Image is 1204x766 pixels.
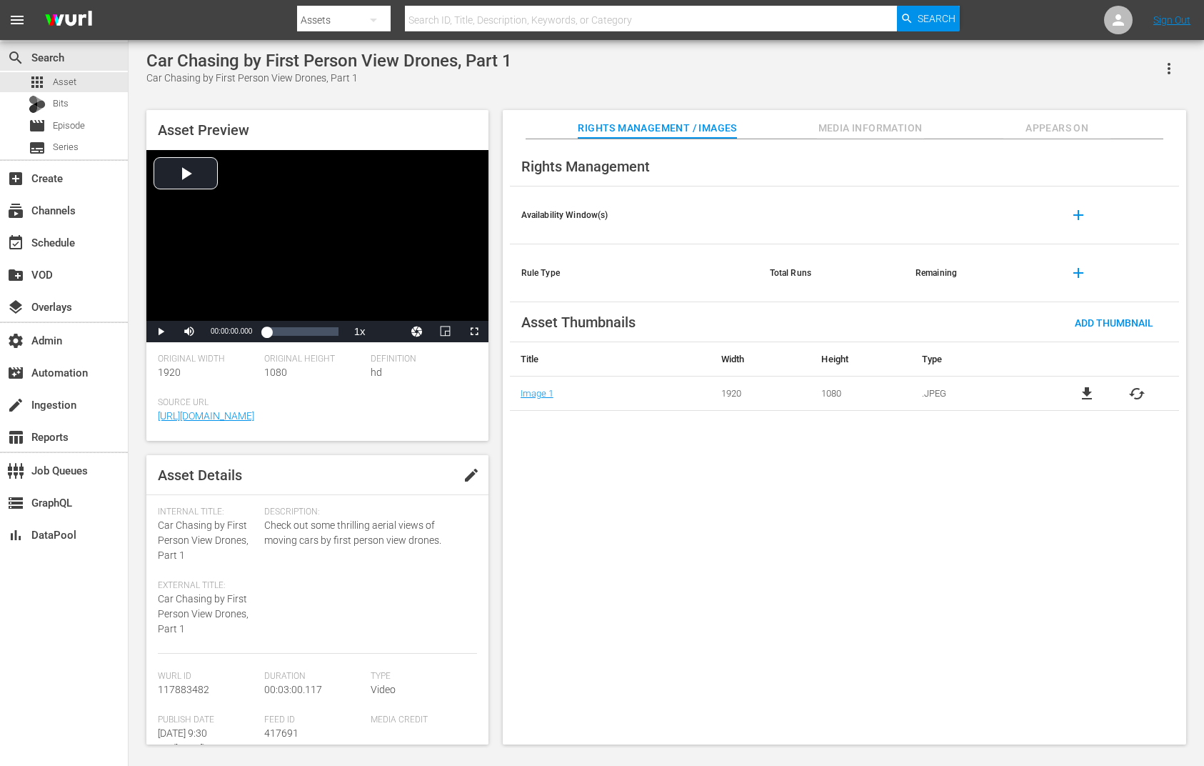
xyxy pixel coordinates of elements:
th: Width [711,342,811,377]
th: Remaining [904,244,1050,302]
button: Search [897,6,960,31]
span: Add Thumbnail [1063,317,1165,329]
th: Height [811,342,911,377]
span: 117883482 [158,684,209,695]
img: ans4CAIJ8jUAAAAAAAAAAAAAAAAAAAAAAAAgQb4GAAAAAAAAAAAAAAAAAAAAAAAAJMjXAAAAAAAAAAAAAAAAAAAAAAAAgAT5G... [34,4,103,37]
button: add [1061,198,1095,232]
th: Total Runs [758,244,904,302]
span: Bits [53,96,69,111]
span: 417691 [264,727,299,739]
span: Publish Date [158,715,257,726]
span: Reports [7,429,24,446]
span: Original Height [264,354,363,365]
span: Job Queues [7,462,24,479]
span: Car Chasing by First Person View Drones, Part 1 [158,593,249,635]
div: Car Chasing by First Person View Drones, Part 1 [146,51,512,71]
button: edit [454,458,488,492]
span: DataPool [7,527,24,544]
span: hd [371,367,382,378]
span: Feed ID [264,715,363,726]
span: Original Width [158,354,257,365]
div: Video Player [146,150,488,342]
span: create_new_folder [7,267,24,284]
span: 00:00:00.000 [211,327,252,335]
th: Title [510,342,711,377]
span: Episode [53,119,85,133]
span: 1920 [158,367,181,378]
span: Check out some thrilling aerial views of moving cars by first person view drones. [264,518,470,548]
span: Admin [7,332,24,349]
span: Asset Details [158,467,242,484]
span: Series [29,139,46,156]
span: Automation [7,364,24,382]
th: Rule Type [510,244,758,302]
td: 1080 [811,377,911,411]
span: Asset Preview [158,121,249,139]
span: Appears On [1003,119,1110,137]
a: Image 1 [521,388,553,399]
button: add [1061,256,1095,290]
span: External Title: [158,580,257,592]
button: Play [146,321,175,342]
span: Asset Thumbnails [521,314,636,331]
a: [URL][DOMAIN_NAME] [158,410,254,422]
th: Availability Window(s) [510,186,758,244]
span: edit [463,467,480,484]
span: add [1070,264,1087,282]
span: menu [9,11,26,29]
span: GraphQL [7,494,24,512]
span: Schedule [7,234,24,252]
span: Description: [264,507,470,518]
span: Rights Management / Images [578,119,736,137]
span: Ingestion [7,397,24,414]
span: Series [53,140,79,154]
span: Internal Title: [158,507,257,518]
span: add [1070,207,1087,224]
span: Wurl Id [158,671,257,682]
span: layers [7,299,24,316]
a: Sign Out [1153,14,1190,26]
div: Progress Bar [266,327,338,336]
span: Episode [29,117,46,134]
span: Car Chasing by First Person View Drones, Part 1 [158,519,249,561]
span: Source Url [158,397,470,409]
span: Channels [7,202,24,219]
span: Media Information [817,119,924,137]
span: Asset [53,75,76,89]
span: Search [918,6,955,31]
span: [DATE] 9:30 am ( [DATE] ) [158,727,207,754]
div: Car Chasing by First Person View Drones, Part 1 [146,71,512,86]
button: Playback Rate [346,321,374,342]
span: Video [371,684,396,695]
span: Type [371,671,470,682]
span: Rights Management [521,158,650,175]
div: Bits [29,96,46,113]
button: Jump To Time [403,321,431,342]
span: Duration [264,671,363,682]
span: Asset [29,74,46,91]
span: 1080 [264,367,287,378]
button: cached [1128,385,1145,402]
td: 1920 [711,377,811,411]
a: file_download [1078,385,1095,402]
span: Search [7,49,24,66]
th: Type [911,342,1045,377]
button: Picture-in-Picture [431,321,460,342]
span: 00:03:00.117 [264,684,322,695]
span: Media Credit [371,715,470,726]
span: Create [7,170,24,187]
button: Add Thumbnail [1063,309,1165,335]
button: Fullscreen [460,321,488,342]
span: Definition [371,354,470,365]
button: Mute [175,321,204,342]
td: .JPEG [911,377,1045,411]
